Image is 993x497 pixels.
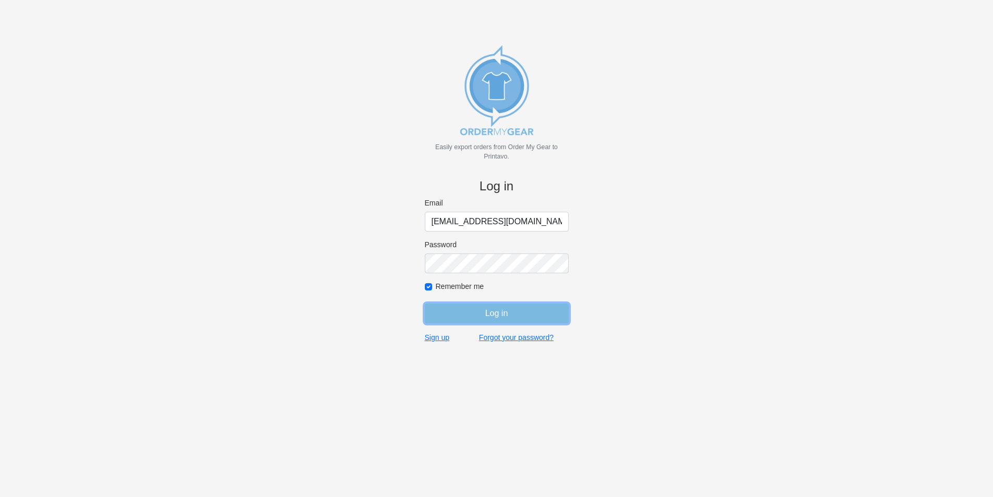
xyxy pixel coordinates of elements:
[445,38,549,142] img: new_omg_export_logo-652582c309f788888370c3373ec495a74b7b3fc93c8838f76510ecd25890bcc4.png
[425,240,569,249] label: Password
[425,304,569,323] input: Log in
[425,142,569,161] p: Easily export orders from Order My Gear to Printavo.
[425,333,449,342] a: Sign up
[479,333,554,342] a: Forgot your password?
[425,198,569,208] label: Email
[425,179,569,194] h4: Log in
[436,282,569,291] label: Remember me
